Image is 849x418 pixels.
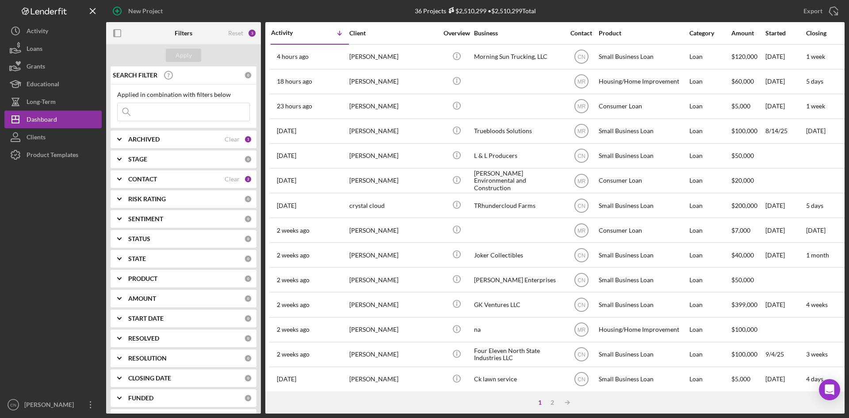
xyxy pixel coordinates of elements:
[689,70,730,93] div: Loan
[534,399,546,406] div: 1
[27,22,48,42] div: Activity
[765,194,805,217] div: [DATE]
[4,40,102,58] a: Loans
[577,376,585,383] text: CN
[271,29,310,36] div: Activity
[474,268,562,291] div: [PERSON_NAME] Enterprises
[806,127,826,134] time: [DATE]
[806,350,828,358] time: 3 weeks
[128,355,167,362] b: RESOLUTION
[4,75,102,93] a: Educational
[689,169,730,192] div: Loan
[349,243,438,267] div: [PERSON_NAME]
[731,176,754,184] span: $20,000
[689,343,730,366] div: Loan
[731,276,754,284] span: $50,000
[27,146,78,166] div: Product Templates
[689,368,730,391] div: Loan
[244,255,252,263] div: 0
[765,119,805,143] div: 8/14/25
[128,136,160,143] b: ARCHIVED
[27,93,56,113] div: Long-Term
[577,153,585,159] text: CN
[765,293,805,316] div: [DATE]
[128,315,164,322] b: START DATE
[806,102,825,110] time: 1 week
[128,275,157,282] b: PRODUCT
[731,350,757,358] span: $100,000
[244,334,252,342] div: 0
[277,152,296,159] time: 2025-09-26 18:36
[819,379,840,400] div: Open Intercom Messenger
[731,326,757,333] span: $100,000
[166,49,201,62] button: Apply
[277,276,310,284] time: 2025-09-17 18:13
[689,243,730,267] div: Loan
[277,103,312,110] time: 2025-09-29 17:21
[765,45,805,69] div: [DATE]
[689,293,730,316] div: Loan
[577,79,585,85] text: MR
[474,30,562,37] div: Business
[731,202,757,209] span: $200,000
[128,395,153,402] b: FUNDED
[599,30,687,37] div: Product
[277,252,310,259] time: 2025-09-18 00:57
[244,354,252,362] div: 0
[689,318,730,341] div: Loan
[440,30,473,37] div: Overview
[128,176,157,183] b: CONTACT
[4,146,102,164] a: Product Templates
[577,128,585,134] text: MR
[565,30,598,37] div: Contact
[244,394,252,402] div: 0
[577,277,585,283] text: CN
[4,128,102,146] button: Clients
[731,102,750,110] span: $5,000
[765,95,805,118] div: [DATE]
[474,293,562,316] div: GK Ventures LLC
[349,268,438,291] div: [PERSON_NAME]
[128,156,147,163] b: STAGE
[244,195,252,203] div: 0
[474,45,562,69] div: Morning Sun Trucking, LLC
[806,77,823,85] time: 5 days
[689,95,730,118] div: Loan
[349,119,438,143] div: [PERSON_NAME]
[765,343,805,366] div: 9/4/25
[349,30,438,37] div: Client
[349,194,438,217] div: crystal cloud
[599,318,687,341] div: Housing/Home Improvement
[175,30,192,37] b: Filters
[277,78,312,85] time: 2025-09-29 22:31
[599,45,687,69] div: Small Business Loan
[806,226,826,234] time: [DATE]
[4,93,102,111] button: Long-Term
[599,169,687,192] div: Consumer Loan
[27,58,45,77] div: Grants
[27,128,46,148] div: Clients
[474,318,562,341] div: na
[731,77,754,85] span: $60,000
[731,251,754,259] span: $40,000
[225,136,240,143] div: Clear
[176,49,192,62] div: Apply
[731,152,754,159] span: $50,000
[128,255,146,262] b: STATE
[765,70,805,93] div: [DATE]
[731,301,757,308] span: $399,000
[349,368,438,391] div: [PERSON_NAME]
[244,275,252,283] div: 0
[277,227,310,234] time: 2025-09-19 13:26
[4,111,102,128] a: Dashboard
[599,119,687,143] div: Small Business Loan
[128,335,159,342] b: RESOLVED
[244,295,252,303] div: 0
[731,30,765,37] div: Amount
[128,2,163,20] div: New Project
[244,155,252,163] div: 0
[4,58,102,75] button: Grants
[27,40,42,60] div: Loans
